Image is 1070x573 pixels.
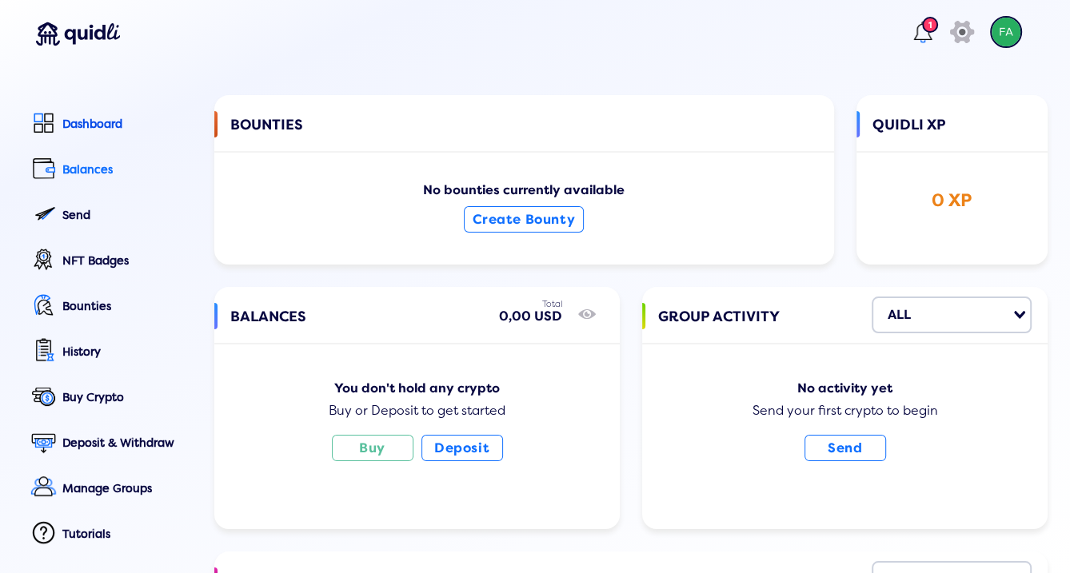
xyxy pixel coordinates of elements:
[916,301,1010,328] input: Search for option
[230,183,818,248] div: No bounties currently available
[990,16,1022,48] img: account
[230,303,306,351] span: BALANCES
[62,254,192,268] div: NFT Badges
[797,380,892,396] b: No activity yet
[26,517,192,553] a: Tutorials
[499,308,562,324] div: 0,00 USD
[62,436,192,450] div: Deposit & Withdraw
[62,163,192,177] div: Balances
[62,482,192,495] div: Manage Groups
[26,107,192,143] a: Dashboard
[26,335,192,371] a: History
[62,117,192,131] div: Dashboard
[62,209,192,222] div: Send
[464,206,584,233] button: Create Bounty
[230,404,604,418] div: Buy or Deposit to get started
[499,300,562,309] div: Total
[26,426,192,462] a: Deposit & Withdraw
[26,289,192,325] a: Bounties
[421,435,503,461] button: Deposit
[26,198,192,234] a: Send
[332,435,413,461] button: Buy
[804,440,886,456] a: Send
[658,404,1032,418] div: Send your first crypto to begin
[872,296,1032,333] div: Search for option
[230,111,303,159] span: BOUNTIES
[62,345,192,359] div: History
[804,435,886,461] button: Send
[62,527,192,541] div: Tutorials
[230,381,604,396] div: You don't hold any crypto
[62,391,192,404] div: Buy Crypto
[872,191,1032,212] div: 0 XP
[658,303,780,351] span: GROUP ACTIVITY
[26,380,192,416] a: Buy Crypto
[888,301,911,328] div: ALL
[62,300,192,313] div: Bounties
[26,472,192,507] a: Manage Groups
[922,17,938,33] div: 1
[872,111,946,159] span: QUIDLI XP
[26,153,192,189] a: Balances
[26,244,192,280] a: NFT Badges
